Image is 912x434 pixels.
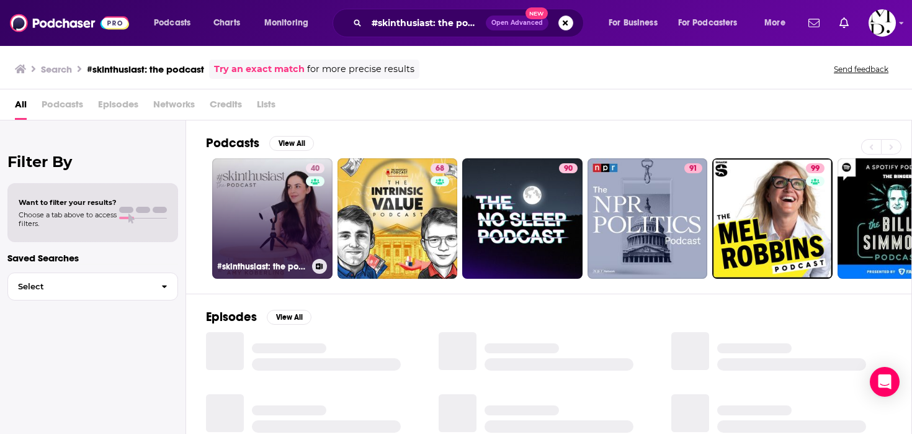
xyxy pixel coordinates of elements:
[205,13,248,33] a: Charts
[588,158,708,279] a: 91
[7,252,178,264] p: Saved Searches
[311,163,320,175] span: 40
[307,62,414,76] span: for more precise results
[869,9,896,37] button: Show profile menu
[811,163,820,175] span: 99
[491,20,543,26] span: Open Advanced
[19,198,117,207] span: Want to filter your results?
[803,12,825,34] a: Show notifications dropdown
[145,13,207,33] button: open menu
[367,13,486,33] input: Search podcasts, credits, & more...
[41,63,72,75] h3: Search
[206,135,314,151] a: PodcastsView All
[806,163,825,173] a: 99
[15,94,27,120] a: All
[264,14,308,32] span: Monitoring
[206,309,311,325] a: EpisodesView All
[214,62,305,76] a: Try an exact match
[830,64,892,75] button: Send feedback
[267,310,311,325] button: View All
[7,273,178,301] button: Select
[212,158,333,279] a: 40#skinthusiast: the podcast
[564,163,573,175] span: 90
[712,158,833,279] a: 99
[559,163,578,173] a: 90
[10,11,129,35] img: Podchaser - Follow, Share and Rate Podcasts
[834,12,854,34] a: Show notifications dropdown
[153,94,195,120] span: Networks
[431,163,449,173] a: 68
[525,7,548,19] span: New
[8,283,151,291] span: Select
[87,63,204,75] h3: #skinthusiast: the podcast
[670,13,756,33] button: open menu
[870,367,900,397] div: Open Intercom Messenger
[206,135,259,151] h2: Podcasts
[217,261,307,272] h3: #skinthusiast: the podcast
[154,14,190,32] span: Podcasts
[98,94,138,120] span: Episodes
[689,163,697,175] span: 91
[462,158,583,279] a: 90
[213,14,240,32] span: Charts
[678,14,738,32] span: For Podcasters
[7,153,178,171] h2: Filter By
[19,210,117,228] span: Choose a tab above to access filters.
[764,14,785,32] span: More
[257,94,275,120] span: Lists
[206,309,257,325] h2: Episodes
[684,163,702,173] a: 91
[869,9,896,37] span: Logged in as melissa26784
[869,9,896,37] img: User Profile
[42,94,83,120] span: Podcasts
[600,13,673,33] button: open menu
[269,136,314,151] button: View All
[210,94,242,120] span: Credits
[436,163,444,175] span: 68
[256,13,324,33] button: open menu
[338,158,458,279] a: 68
[344,9,596,37] div: Search podcasts, credits, & more...
[486,16,548,30] button: Open AdvancedNew
[609,14,658,32] span: For Business
[756,13,801,33] button: open menu
[306,163,324,173] a: 40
